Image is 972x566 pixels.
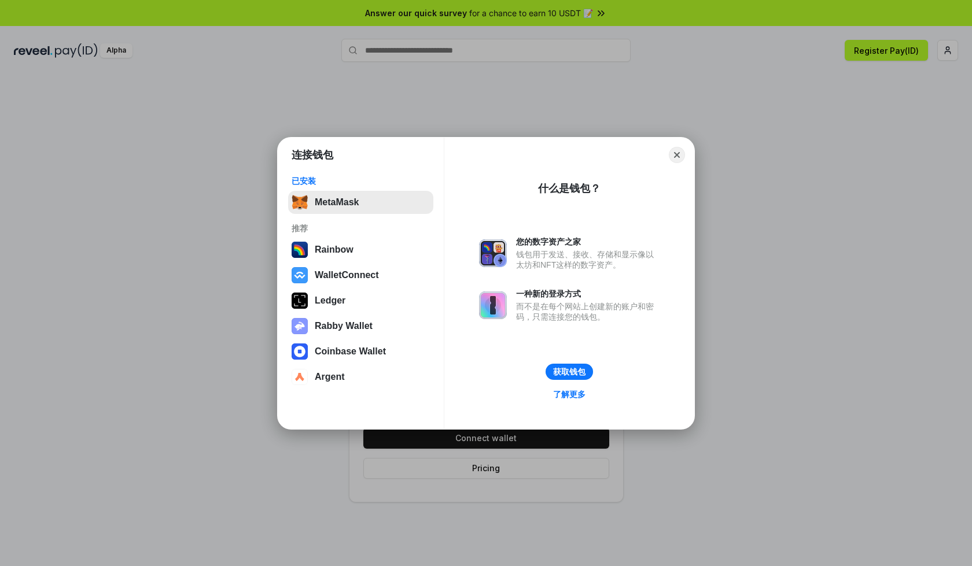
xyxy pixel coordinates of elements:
[288,191,433,214] button: MetaMask
[292,293,308,309] img: svg+xml,%3Csvg%20xmlns%3D%22http%3A%2F%2Fwww.w3.org%2F2000%2Fsvg%22%20width%3D%2228%22%20height%3...
[315,321,373,331] div: Rabby Wallet
[292,318,308,334] img: svg+xml,%3Csvg%20xmlns%3D%22http%3A%2F%2Fwww.w3.org%2F2000%2Fsvg%22%20fill%3D%22none%22%20viewBox...
[553,389,586,399] div: 了解更多
[288,289,433,312] button: Ledger
[516,301,660,322] div: 而不是在每个网站上创建新的账户和密码，只需连接您的钱包。
[288,315,433,338] button: Rabby Wallet
[288,238,433,261] button: Rainbow
[292,223,430,234] div: 推荐
[516,288,660,299] div: 一种新的登录方式
[292,267,308,283] img: svg+xml,%3Csvg%20width%3D%2228%22%20height%3D%2228%22%20viewBox%3D%220%200%2028%2028%22%20fill%3D...
[315,245,354,255] div: Rainbow
[292,194,308,210] img: svg+xml,%3Csvg%20fill%3D%22none%22%20height%3D%2233%22%20viewBox%3D%220%200%2035%2033%22%20width%...
[516,249,660,270] div: 钱包用于发送、接收、存储和显示像以太坊和NFT这样的数字资产。
[288,264,433,287] button: WalletConnect
[538,182,601,195] div: 什么是钱包？
[479,239,507,267] img: svg+xml,%3Csvg%20xmlns%3D%22http%3A%2F%2Fwww.w3.org%2F2000%2Fsvg%22%20fill%3D%22none%22%20viewBox...
[315,346,386,357] div: Coinbase Wallet
[315,270,379,280] div: WalletConnect
[292,242,308,258] img: svg+xml,%3Csvg%20width%3D%22120%22%20height%3D%22120%22%20viewBox%3D%220%200%20120%20120%22%20fil...
[479,291,507,319] img: svg+xml,%3Csvg%20xmlns%3D%22http%3A%2F%2Fwww.w3.org%2F2000%2Fsvg%22%20fill%3D%22none%22%20viewBox...
[669,147,685,163] button: Close
[292,369,308,385] img: svg+xml,%3Csvg%20width%3D%2228%22%20height%3D%2228%22%20viewBox%3D%220%200%2028%2028%22%20fill%3D...
[292,176,430,186] div: 已安装
[292,343,308,360] img: svg+xml,%3Csvg%20width%3D%2228%22%20height%3D%2228%22%20viewBox%3D%220%200%2028%2028%22%20fill%3D...
[315,372,345,382] div: Argent
[288,340,433,363] button: Coinbase Wallet
[315,197,359,208] div: MetaMask
[292,148,333,162] h1: 连接钱包
[546,364,593,380] button: 获取钱包
[315,295,345,306] div: Ledger
[553,367,586,377] div: 获取钱包
[288,365,433,389] button: Argent
[546,387,592,402] a: 了解更多
[516,236,660,247] div: 您的数字资产之家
